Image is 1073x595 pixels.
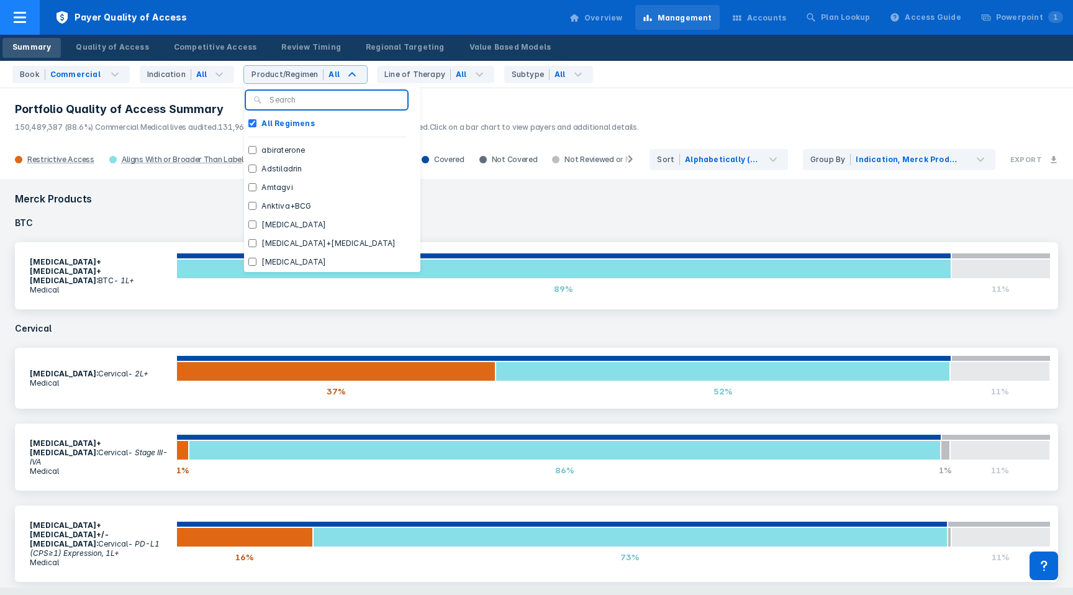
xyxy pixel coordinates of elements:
[256,219,331,230] label: [MEDICAL_DATA]
[747,12,787,24] div: Accounts
[657,154,680,165] div: Sort
[658,12,712,24] div: Management
[950,460,1049,480] div: 11%
[472,155,545,165] div: Not Covered
[238,253,415,271] button: [MEDICAL_DATA]
[238,178,415,197] button: Amtagvi
[725,5,794,30] a: Accounts
[7,211,1066,235] h4: BTC
[256,257,331,268] label: [MEDICAL_DATA]
[30,257,101,285] b: [MEDICAL_DATA]+[MEDICAL_DATA]+[MEDICAL_DATA] :
[238,141,415,160] button: abiraterone
[7,317,1066,340] h4: Cervical
[238,160,415,178] button: Adstiladrin
[256,238,401,249] label: [MEDICAL_DATA]+[MEDICAL_DATA]
[512,69,550,80] div: Subtype
[635,5,720,30] a: Management
[22,431,176,483] section: Cervical
[30,378,169,388] p: Medical
[30,369,98,378] b: [MEDICAL_DATA] :
[584,12,623,24] div: Overview
[114,276,134,285] i: - 1L+
[189,460,941,480] div: 86%
[30,438,101,457] b: [MEDICAL_DATA]+[MEDICAL_DATA] :
[256,201,316,212] label: Anktiva+BCG
[164,38,267,58] a: Competitive Access
[196,69,207,80] div: All
[256,182,297,193] label: Amtagvi
[176,547,313,567] div: 16%
[66,38,158,58] a: Quality of Access
[128,369,148,378] i: - 2L+
[256,118,319,129] label: All Regimens
[15,102,1058,117] h3: Portfolio Quality of Access Summary
[1048,11,1063,23] span: 1
[22,250,176,302] section: BTC
[356,38,455,58] a: Regional Targeting
[996,12,1063,23] div: Powerpoint
[22,513,176,575] section: Cervical
[238,197,415,216] button: Anktiva+BCG
[951,279,1051,299] div: 11%
[30,539,160,558] i: - PD-L1 (CPS≥1) Expression, 1L+
[238,234,415,253] button: [MEDICAL_DATA]+[MEDICAL_DATA]
[50,69,101,80] div: Commercial
[1003,148,1066,171] button: Export
[271,38,351,58] a: Review Timing
[238,216,415,234] button: [MEDICAL_DATA]
[27,155,94,165] div: Restrictive Access
[384,69,451,80] div: Line of Therapy
[856,154,961,165] div: Indication, Merck Products
[251,69,324,80] div: Product/Regimen
[218,122,429,132] span: 131,969,103 (77.7%) Commercial Pharmacy lives audited.
[15,424,1058,491] a: [MEDICAL_DATA]+[MEDICAL_DATA]:Cervical- Stage III-IVAMedical1%86%1%11%
[30,466,169,476] p: Medical
[176,381,496,401] div: 37%
[15,122,218,132] span: 150,489,387 (88.6%) Commercial Medical lives audited.
[147,69,191,80] div: Indication
[30,448,168,466] i: - Stage III-IVA
[20,69,45,80] div: Book
[256,163,307,175] label: Adstiladrin
[122,155,243,165] div: Aligns With or Broader Than Label
[30,520,109,548] b: [MEDICAL_DATA]+[MEDICAL_DATA]+/-[MEDICAL_DATA] :
[685,154,759,165] div: Alphabetically (A -> Z)
[76,42,148,53] div: Quality of Access
[941,460,950,480] div: 1%
[15,506,1058,582] a: [MEDICAL_DATA]+[MEDICAL_DATA]+/-[MEDICAL_DATA]:Cervical- PD-L1 (CPS≥1) Expression, 1L+Medical16%7...
[281,42,341,53] div: Review Timing
[460,38,561,58] a: Value Based Models
[176,279,951,299] div: 89%
[30,558,169,567] p: Medical
[1010,155,1042,164] h3: Export
[469,42,551,53] div: Value Based Models
[15,348,1058,409] a: [MEDICAL_DATA]:Cervical- 2L+Medical37%52%11%
[430,122,639,132] span: Click on a bar chart to view payers and additional details.
[951,547,1051,567] div: 11%
[22,361,176,395] section: Cervical
[366,42,445,53] div: Regional Targeting
[1030,552,1058,580] div: Contact Support
[821,12,870,23] div: Plan Lookup
[238,114,415,133] button: All Regimens
[496,381,950,401] div: 52%
[12,42,51,53] div: Summary
[414,155,472,165] div: Covered
[238,271,415,290] button: [MEDICAL_DATA]
[269,94,400,106] input: Search
[15,242,1058,309] a: [MEDICAL_DATA]+[MEDICAL_DATA]+[MEDICAL_DATA]:BTC- 1L+Medical89%11%
[562,5,630,30] a: Overview
[905,12,961,23] div: Access Guide
[810,154,851,165] div: Group By
[328,69,340,80] div: All
[555,69,566,80] div: All
[313,547,948,567] div: 73%
[545,155,683,165] div: Not Reviewed or Not Assessed
[950,381,1049,401] div: 11%
[176,460,189,480] div: 1%
[7,186,1066,211] h3: Merck Products
[2,38,61,58] a: Summary
[30,285,169,294] p: Medical
[456,69,467,80] div: All
[174,42,257,53] div: Competitive Access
